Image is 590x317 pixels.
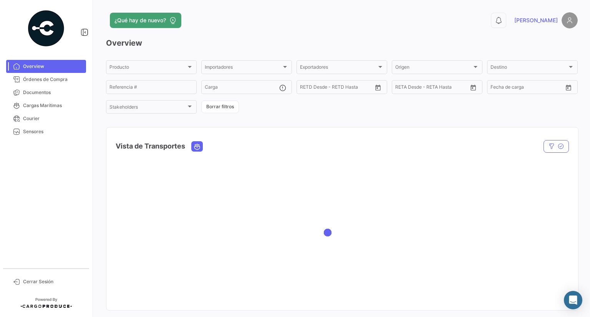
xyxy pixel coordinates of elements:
a: Cargas Marítimas [6,99,86,112]
span: Stakeholders [109,106,186,111]
span: Overview [23,63,83,70]
a: Courier [6,112,86,125]
span: Importadores [205,66,282,71]
input: Hasta [510,86,544,91]
span: [PERSON_NAME] [514,17,558,24]
input: Hasta [414,86,449,91]
span: Destino [491,66,567,71]
h4: Vista de Transportes [116,141,185,152]
h3: Overview [106,38,578,48]
span: Origen [395,66,472,71]
img: placeholder-user.png [562,12,578,28]
a: Documentos [6,86,86,99]
a: Overview [6,60,86,73]
span: Exportadores [300,66,377,71]
input: Desde [300,86,314,91]
a: Órdenes de Compra [6,73,86,86]
span: Sensores [23,128,83,135]
input: Desde [491,86,504,91]
button: Ocean [192,142,202,151]
div: Abrir Intercom Messenger [564,291,582,309]
span: Cargas Marítimas [23,102,83,109]
span: Documentos [23,89,83,96]
span: Órdenes de Compra [23,76,83,83]
a: Sensores [6,125,86,138]
span: Cerrar Sesión [23,278,83,285]
button: Open calendar [372,82,384,93]
input: Desde [395,86,409,91]
span: Courier [23,115,83,122]
button: Open calendar [563,82,574,93]
button: Borrar filtros [201,101,239,113]
img: powered-by.png [27,9,65,48]
input: Hasta [319,86,354,91]
button: ¿Qué hay de nuevo? [110,13,181,28]
span: Producto [109,66,186,71]
span: ¿Qué hay de nuevo? [114,17,166,24]
button: Open calendar [467,82,479,93]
